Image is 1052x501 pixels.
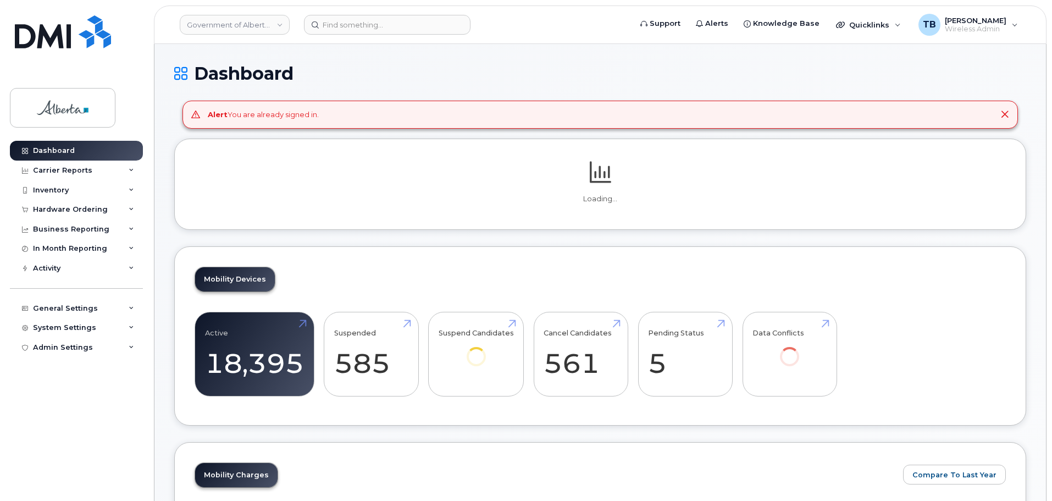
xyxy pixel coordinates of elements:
a: Mobility Devices [195,267,275,291]
h1: Dashboard [174,64,1026,83]
a: Pending Status 5 [648,318,722,390]
a: Suspended 585 [334,318,408,390]
a: Mobility Charges [195,463,278,487]
p: Loading... [195,194,1006,204]
a: Cancel Candidates 561 [544,318,618,390]
div: You are already signed in. [208,109,319,120]
span: Compare To Last Year [912,470,996,480]
a: Active 18,395 [205,318,304,390]
a: Suspend Candidates [439,318,514,381]
button: Compare To Last Year [903,465,1006,485]
a: Data Conflicts [752,318,827,381]
strong: Alert [208,110,228,119]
